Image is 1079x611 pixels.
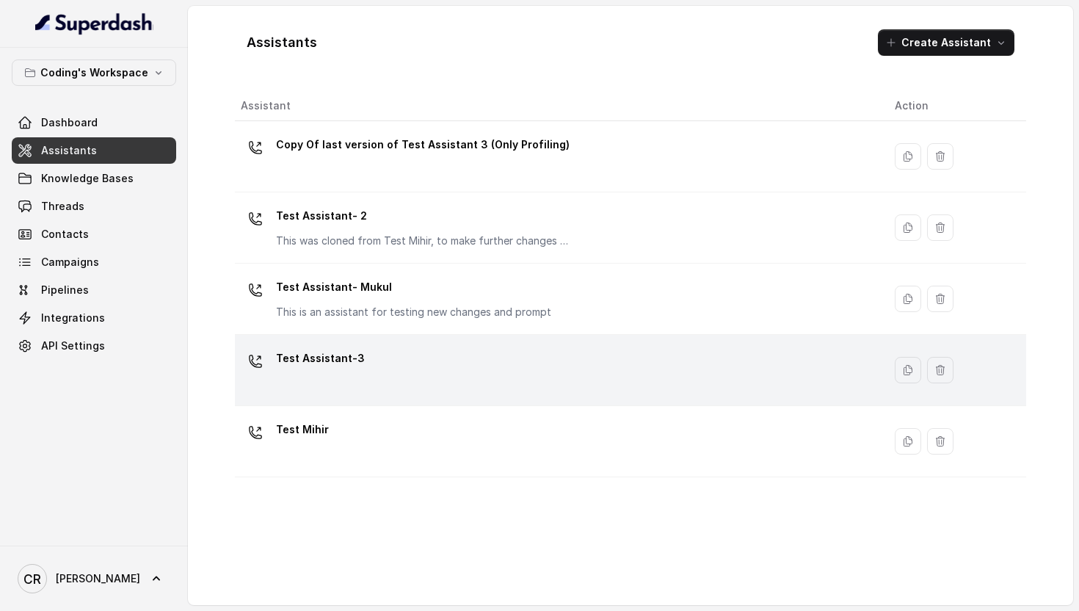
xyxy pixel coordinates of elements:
[41,339,105,353] span: API Settings
[276,275,551,299] p: Test Assistant- Mukul
[12,59,176,86] button: Coding's Workspace
[41,283,89,297] span: Pipelines
[40,64,148,82] p: Coding's Workspace
[56,571,140,586] span: [PERSON_NAME]
[41,199,84,214] span: Threads
[276,305,551,319] p: This is an assistant for testing new changes and prompt
[276,204,570,228] p: Test Assistant- 2
[41,255,99,270] span: Campaigns
[41,227,89,242] span: Contacts
[12,109,176,136] a: Dashboard
[41,115,98,130] span: Dashboard
[12,305,176,331] a: Integrations
[12,165,176,192] a: Knowledge Bases
[276,234,570,248] p: This was cloned from Test Mihir, to make further changes as discussed with the Superdash team.
[235,91,883,121] th: Assistant
[12,249,176,275] a: Campaigns
[276,418,329,441] p: Test Mihir
[883,91,1026,121] th: Action
[41,143,97,158] span: Assistants
[276,133,570,156] p: Copy Of last version of Test Assistant 3 (Only Profiling)
[276,347,365,370] p: Test Assistant-3
[35,12,153,35] img: light.svg
[12,137,176,164] a: Assistants
[12,333,176,359] a: API Settings
[247,31,317,54] h1: Assistants
[41,311,105,325] span: Integrations
[23,571,41,587] text: CR
[41,171,134,186] span: Knowledge Bases
[12,558,176,599] a: [PERSON_NAME]
[12,221,176,247] a: Contacts
[878,29,1014,56] button: Create Assistant
[12,277,176,303] a: Pipelines
[12,193,176,220] a: Threads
